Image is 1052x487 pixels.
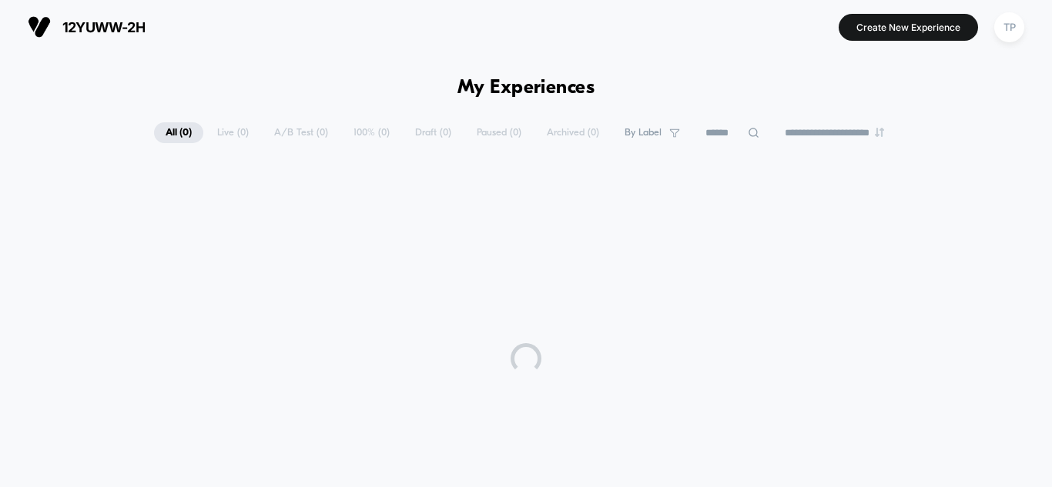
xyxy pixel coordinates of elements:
[875,128,884,137] img: end
[62,19,145,35] span: 12yuww-2h
[457,77,595,99] h1: My Experiences
[23,15,149,39] button: 12yuww-2h
[990,12,1029,43] button: TP
[28,15,51,38] img: Visually logo
[839,14,978,41] button: Create New Experience
[625,127,662,138] span: By Label
[154,122,203,143] span: All ( 0 )
[994,12,1024,42] div: TP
